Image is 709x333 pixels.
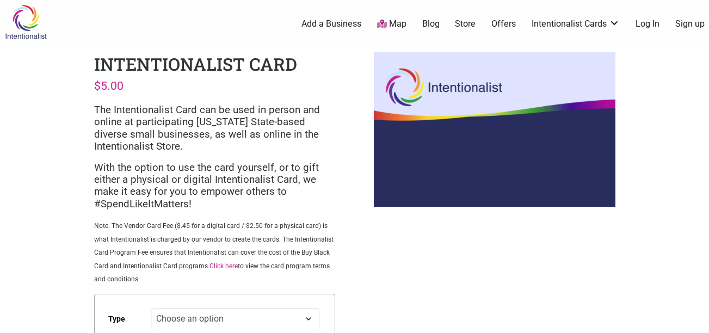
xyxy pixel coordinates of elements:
[455,18,476,30] a: Store
[209,262,238,270] a: Click here
[636,18,659,30] a: Log In
[94,162,335,211] p: With the option to use the card yourself, or to gift either a physical or digital Intentionalist ...
[94,79,124,92] bdi: 5.00
[301,18,361,30] a: Add a Business
[94,79,101,92] span: $
[491,18,516,30] a: Offers
[108,307,125,331] label: Type
[94,52,297,76] h1: Intentionalist Card
[532,18,620,30] a: Intentionalist Cards
[374,52,615,207] img: Intentionalist 1_FINAL
[675,18,705,30] a: Sign up
[377,18,406,30] a: Map
[94,104,335,153] p: The Intentionalist Card can be used in person and online at participating [US_STATE] State-based ...
[94,222,334,283] span: Note: The Vendor Card Fee ($.45 for a digital card / $2.50 for a physical card) is what Intention...
[422,18,440,30] a: Blog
